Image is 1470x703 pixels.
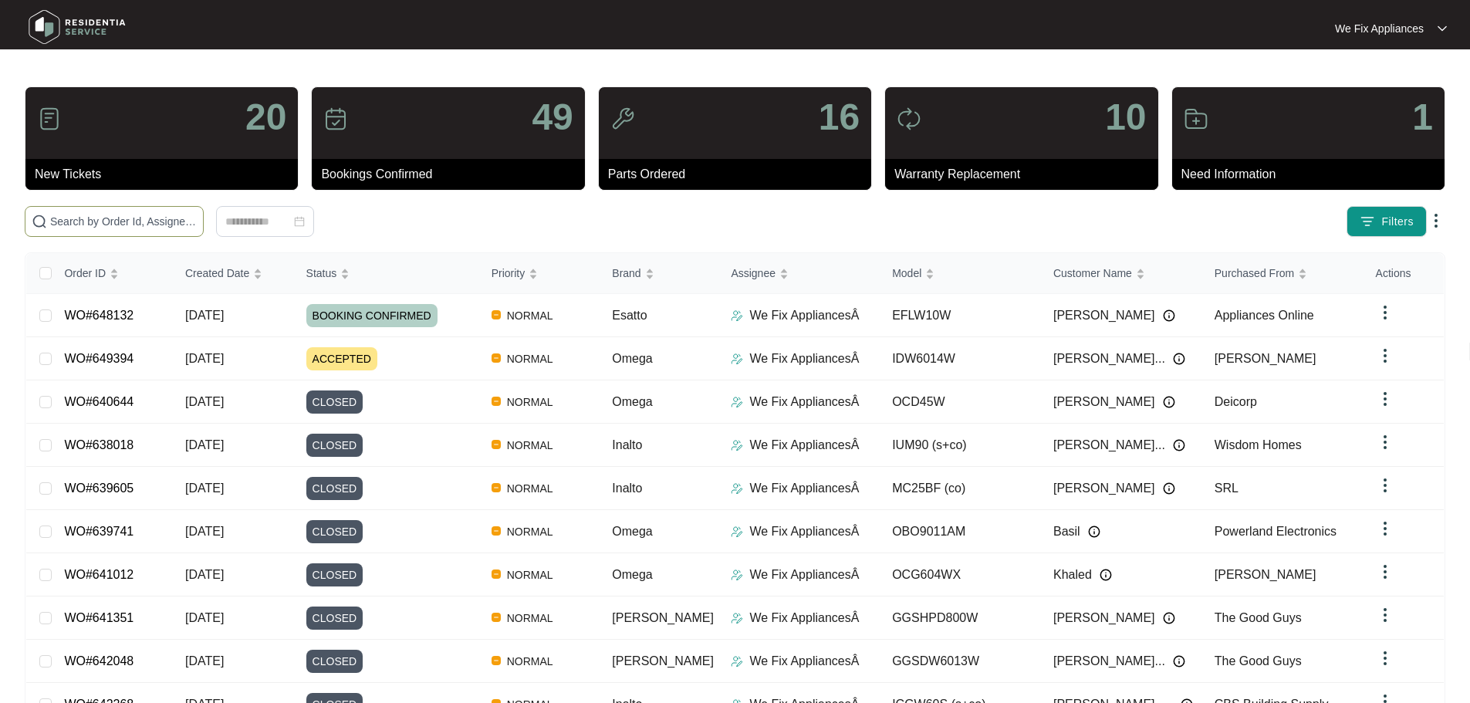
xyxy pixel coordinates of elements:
p: Bookings Confirmed [321,165,584,184]
td: GGSDW6013W [880,640,1041,683]
img: Vercel Logo [492,526,501,536]
th: Customer Name [1041,253,1202,294]
p: We Fix Appliances [1335,21,1424,36]
img: Vercel Logo [492,613,501,622]
a: WO#641012 [64,568,133,581]
span: The Good Guys [1215,611,1302,624]
span: [DATE] [185,654,224,668]
p: 1 [1412,99,1433,136]
td: OCD45W [880,380,1041,424]
a: WO#648132 [64,309,133,322]
th: Priority [479,253,600,294]
span: Basil [1053,522,1080,541]
span: CLOSED [306,650,363,673]
img: dropdown arrow [1376,390,1394,408]
th: Model [880,253,1041,294]
img: dropdown arrow [1376,563,1394,581]
span: [DATE] [185,438,224,451]
img: Info icon [1088,526,1100,538]
img: dropdown arrow [1438,25,1447,32]
a: WO#649394 [64,352,133,365]
img: Vercel Logo [492,440,501,449]
img: dropdown arrow [1376,433,1394,451]
span: NORMAL [501,306,559,325]
span: NORMAL [501,479,559,498]
span: Omega [612,568,652,581]
th: Created Date [173,253,294,294]
p: Parts Ordered [608,165,871,184]
td: EFLW10W [880,294,1041,337]
img: Vercel Logo [492,310,501,319]
span: NORMAL [501,350,559,368]
span: NORMAL [501,522,559,541]
img: Vercel Logo [492,353,501,363]
span: BOOKING CONFIRMED [306,304,438,327]
span: [PERSON_NAME]... [1053,436,1165,455]
span: [PERSON_NAME] [612,654,714,668]
button: filter iconFilters [1347,206,1427,237]
img: Info icon [1163,396,1175,408]
a: WO#640644 [64,395,133,408]
span: NORMAL [501,566,559,584]
a: WO#639741 [64,525,133,538]
th: Brand [600,253,718,294]
img: dropdown arrow [1376,606,1394,624]
img: Info icon [1173,353,1185,365]
span: [DATE] [185,611,224,624]
span: Omega [612,395,652,408]
span: ACCEPTED [306,347,377,370]
span: [DATE] [185,352,224,365]
td: OBO9011AM [880,510,1041,553]
th: Assignee [718,253,880,294]
td: OCG604WX [880,553,1041,597]
span: Filters [1381,214,1414,230]
a: WO#642048 [64,654,133,668]
span: Brand [612,265,640,282]
p: 20 [245,99,286,136]
p: Need Information [1181,165,1445,184]
span: Status [306,265,337,282]
img: dropdown arrow [1376,303,1394,322]
span: [DATE] [185,525,224,538]
span: Order ID [64,265,106,282]
span: Omega [612,525,652,538]
th: Actions [1364,253,1444,294]
th: Purchased From [1202,253,1364,294]
img: Info icon [1163,482,1175,495]
th: Order ID [52,253,173,294]
span: NORMAL [501,609,559,627]
img: dropdown arrow [1376,649,1394,668]
span: Appliances Online [1215,309,1314,322]
span: [PERSON_NAME] [1215,352,1316,365]
p: We Fix AppliancesÂ [749,350,859,368]
img: dropdown arrow [1376,476,1394,495]
img: Vercel Logo [492,656,501,665]
span: [PERSON_NAME] [1053,306,1155,325]
span: Khaled [1053,566,1092,584]
img: Assigner Icon [731,309,743,322]
span: [DATE] [185,482,224,495]
img: icon [323,106,348,131]
img: Vercel Logo [492,397,501,406]
p: We Fix AppliancesÂ [749,652,859,671]
span: [DATE] [185,309,224,322]
span: Customer Name [1053,265,1132,282]
img: Assigner Icon [731,439,743,451]
span: [PERSON_NAME] [1053,393,1155,411]
p: We Fix AppliancesÂ [749,436,859,455]
a: WO#639605 [64,482,133,495]
td: IUM90 (s+co) [880,424,1041,467]
img: icon [1184,106,1208,131]
img: Info icon [1100,569,1112,581]
span: Inalto [612,438,642,451]
img: Assigner Icon [731,396,743,408]
p: Warranty Replacement [894,165,1157,184]
p: We Fix AppliancesÂ [749,479,859,498]
p: New Tickets [35,165,298,184]
img: residentia service logo [23,4,131,50]
span: Assignee [731,265,776,282]
span: CLOSED [306,434,363,457]
p: We Fix AppliancesÂ [749,393,859,411]
img: Info icon [1173,655,1185,668]
img: Info icon [1163,612,1175,624]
